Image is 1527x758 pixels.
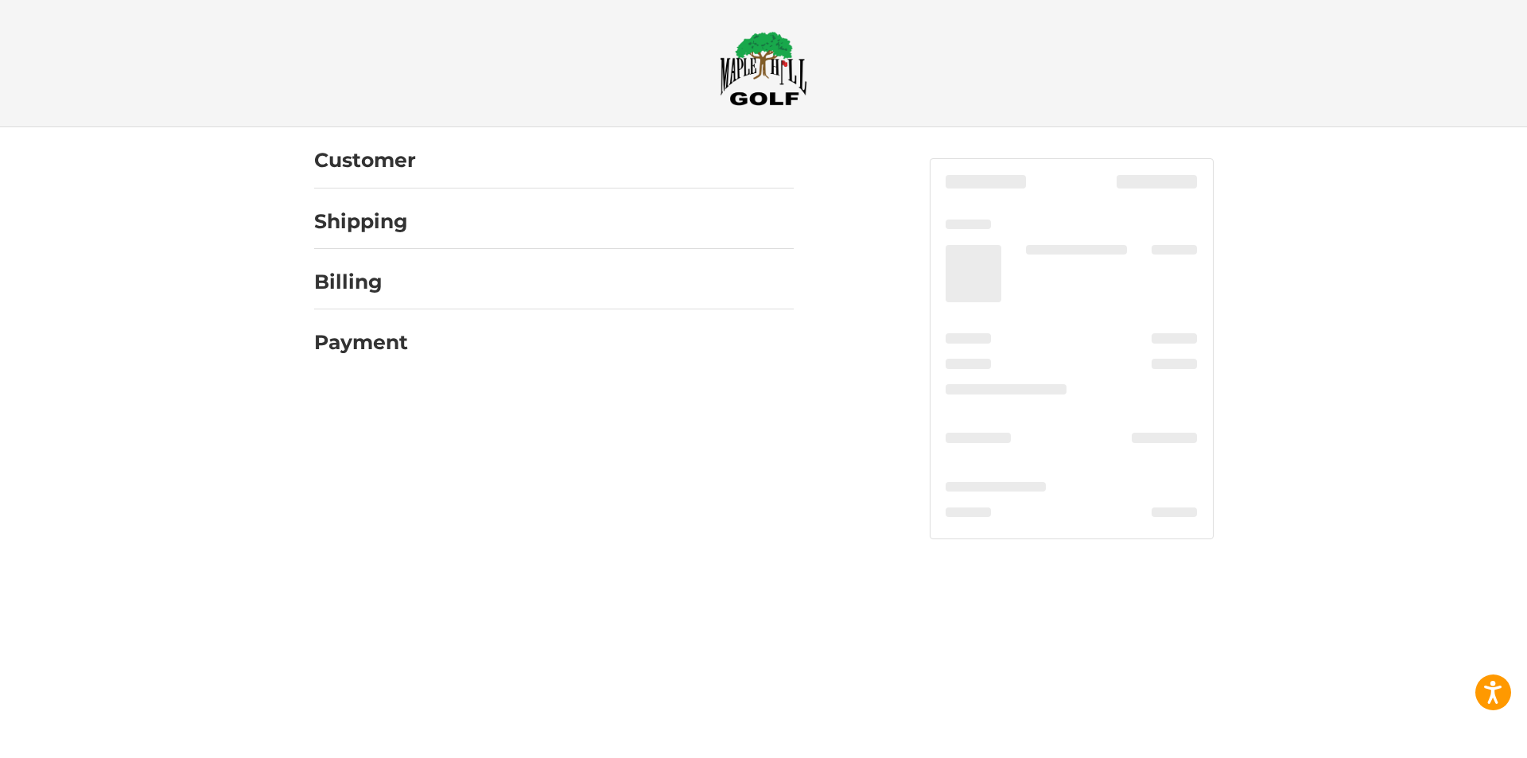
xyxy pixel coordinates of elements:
iframe: Google Customer Reviews [1396,715,1527,758]
h2: Customer [314,148,416,173]
img: Maple Hill Golf [720,31,807,106]
h2: Shipping [314,209,408,234]
h2: Billing [314,270,407,294]
h2: Payment [314,330,408,355]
